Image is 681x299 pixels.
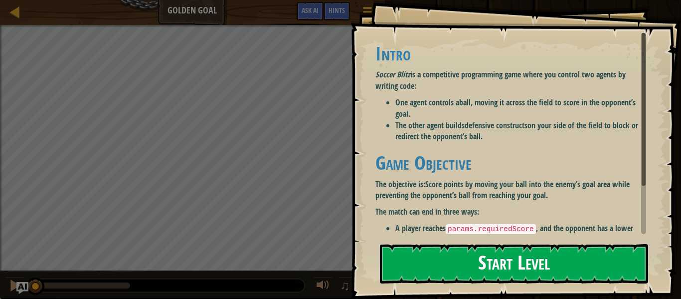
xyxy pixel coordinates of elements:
strong: Score points by moving your ball into the enemy’s goal area while preventing the opponent’s ball ... [375,179,630,201]
li: One agent controls a , moving it across the field to score in the opponent’s goal. [395,97,646,120]
button: Adjust volume [313,277,333,297]
div: Sign out [4,49,677,58]
button: Ask AI [16,282,28,294]
div: Move To ... [4,22,677,31]
button: ♫ [338,277,355,297]
p: is a competitive programming game where you control two agents by writing code: [375,69,646,92]
h1: Intro [375,43,646,64]
h1: Game Objective [375,152,646,173]
p: The match can end in three ways: [375,206,646,218]
div: Rename [4,58,677,67]
div: Move To ... [4,67,677,76]
li: The other agent builds on your side of the field to block or redirect the opponent’s ball. [395,120,646,143]
strong: ball [459,97,471,108]
span: Ask AI [302,5,319,15]
button: Ask AI [297,2,324,20]
button: Start Level [380,244,648,284]
em: Soccer Blitz [375,69,410,80]
div: Delete [4,31,677,40]
code: params.requiredScore [446,224,536,234]
span: ♫ [340,278,350,293]
strong: defensive constructs [465,120,527,131]
li: A player reaches , and the opponent has a lower score. [395,223,646,246]
div: Sort A > Z [4,4,677,13]
button: Ctrl + P: Pause [5,277,25,297]
span: Hints [329,5,345,15]
div: Options [4,40,677,49]
p: The objective is: [375,179,646,202]
div: Sort New > Old [4,13,677,22]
